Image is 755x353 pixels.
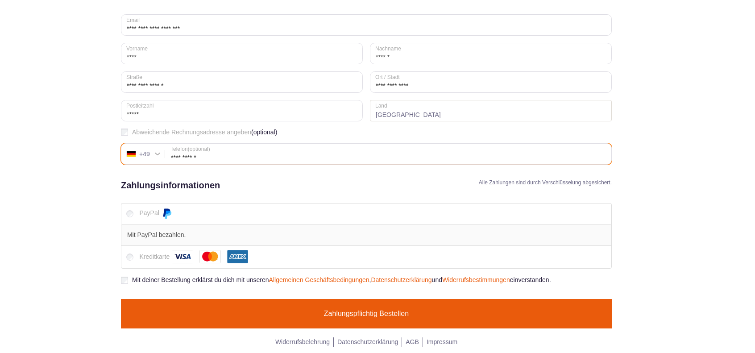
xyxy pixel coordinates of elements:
[442,276,510,283] a: Widerrufsbestimmungen
[172,250,193,263] img: Visa
[406,337,419,347] a: AGB
[121,179,220,192] h2: Zahlungsinformationen
[370,100,612,121] strong: [GEOGRAPHIC_DATA]
[121,299,612,328] button: Zahlungspflichtig bestellen
[121,129,128,136] input: Abweichende Rechnungsadresse angeben(optional)
[139,151,150,157] div: +49
[121,144,165,164] div: Germany (Deutschland): +49
[275,337,330,347] a: Widerrufsbelehrung
[227,250,248,263] img: American Express
[427,337,457,347] a: Impressum
[479,179,612,187] h4: Alle Zahlungen sind durch Verschlüsselung abgesichert.
[140,209,174,216] label: PayPal
[140,253,251,260] label: Kreditkarte
[121,129,612,136] label: Abweichende Rechnungsadresse angeben
[121,277,128,284] input: Mit deiner Bestellung erklärst du dich mit unserenAllgemeinen Geschäftsbedingungen,Datenschutzerk...
[371,276,431,283] a: Datenschutzerklärung
[132,276,551,283] span: Mit deiner Bestellung erklärst du dich mit unseren , und einverstanden.
[337,337,398,347] a: Datenschutzerklärung
[269,276,369,283] a: Allgemeinen Geschäftsbedingungen
[162,208,172,219] img: PayPal
[251,129,277,136] span: (optional)
[127,230,606,240] p: Mit PayPal bezahlen.
[199,250,221,263] img: Mastercard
